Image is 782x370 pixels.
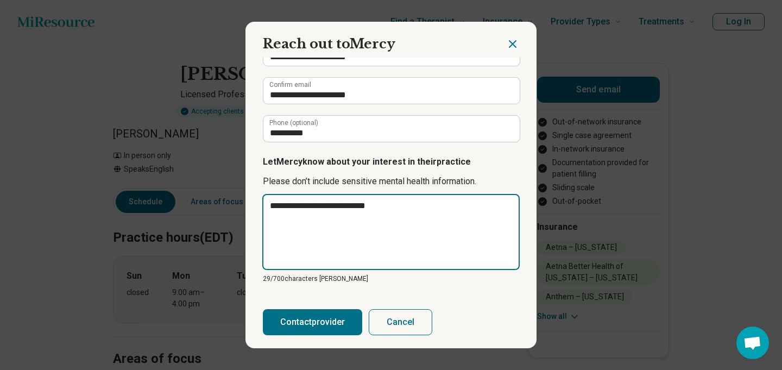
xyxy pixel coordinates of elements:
label: Confirm email [269,81,311,88]
p: Please don’t include sensitive mental health information. [263,175,519,188]
label: Phone (optional) [269,120,318,126]
button: Contactprovider [263,309,362,335]
p: 29/ 700 characters [PERSON_NAME] [263,274,519,284]
button: Cancel [369,309,432,335]
button: Close dialog [506,37,519,51]
span: Reach out to Mercy [263,36,395,52]
p: Let Mercy know about your interest in their practice [263,155,519,168]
